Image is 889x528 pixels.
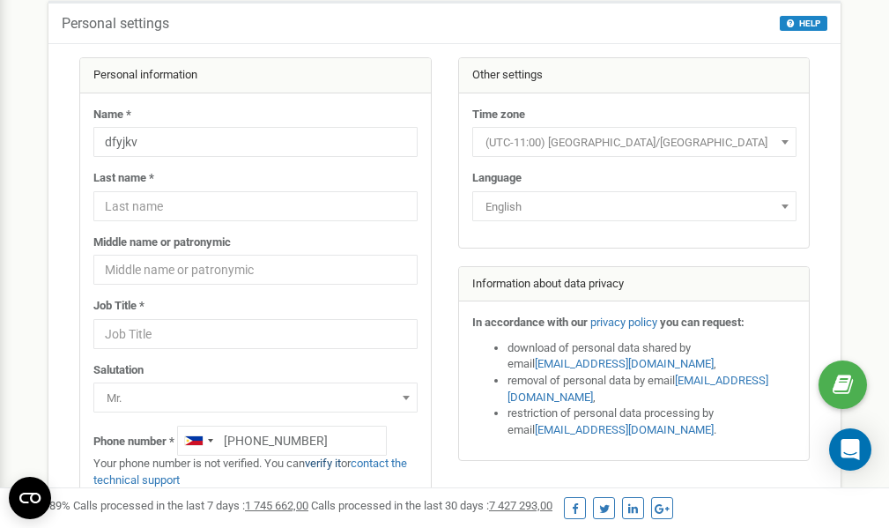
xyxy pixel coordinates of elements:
[472,316,588,329] strong: In accordance with our
[93,456,418,488] p: Your phone number is not verified. You can or
[73,499,308,512] span: Calls processed in the last 7 days :
[472,127,796,157] span: (UTC-11:00) Pacific/Midway
[535,357,714,370] a: [EMAIL_ADDRESS][DOMAIN_NAME]
[507,374,768,404] a: [EMAIL_ADDRESS][DOMAIN_NAME]
[93,434,174,450] label: Phone number *
[93,234,231,251] label: Middle name or patronymic
[489,499,552,512] u: 7 427 293,00
[100,386,411,411] span: Mr.
[590,316,657,329] a: privacy policy
[472,191,796,221] span: English
[472,107,525,123] label: Time zone
[478,130,790,155] span: (UTC-11:00) Pacific/Midway
[178,427,219,455] div: Telephone country code
[93,362,144,379] label: Salutation
[311,499,552,512] span: Calls processed in the last 30 days :
[93,107,131,123] label: Name *
[62,16,169,32] h5: Personal settings
[459,267,810,302] div: Information about data privacy
[305,457,341,470] a: verify it
[459,58,810,93] div: Other settings
[177,426,387,456] input: +1-800-555-55-55
[507,405,796,438] li: restriction of personal data processing by email .
[507,373,796,405] li: removal of personal data by email ,
[93,457,407,487] a: contact the technical support
[93,170,154,187] label: Last name *
[660,316,745,329] strong: you can request:
[472,170,522,187] label: Language
[93,191,418,221] input: Last name
[780,16,827,31] button: HELP
[507,340,796,373] li: download of personal data shared by email ,
[93,127,418,157] input: Name
[93,319,418,349] input: Job Title
[478,195,790,219] span: English
[9,477,51,519] button: Open CMP widget
[535,423,714,436] a: [EMAIL_ADDRESS][DOMAIN_NAME]
[80,58,431,93] div: Personal information
[93,383,418,413] span: Mr.
[93,255,418,285] input: Middle name or patronymic
[829,428,871,471] div: Open Intercom Messenger
[93,298,144,315] label: Job Title *
[245,499,308,512] u: 1 745 662,00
